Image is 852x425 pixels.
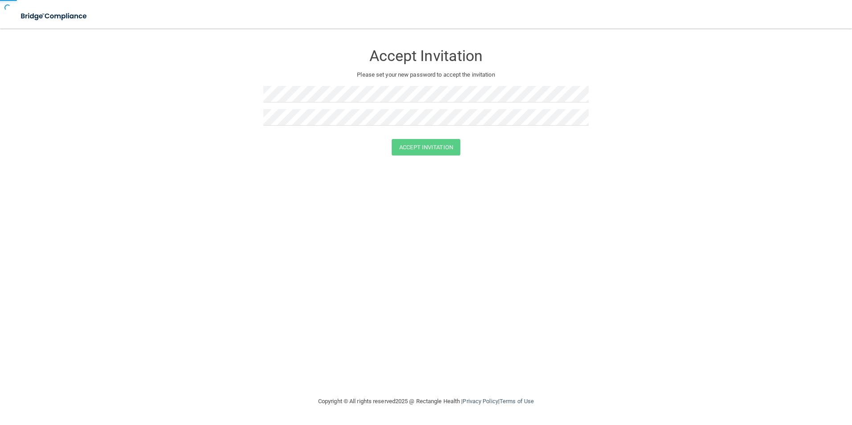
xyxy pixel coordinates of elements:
p: Please set your new password to accept the invitation [270,69,582,80]
h3: Accept Invitation [263,48,589,64]
button: Accept Invitation [392,139,460,155]
a: Privacy Policy [463,398,498,405]
img: bridge_compliance_login_screen.278c3ca4.svg [13,7,95,25]
a: Terms of Use [500,398,534,405]
div: Copyright © All rights reserved 2025 @ Rectangle Health | | [263,387,589,416]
